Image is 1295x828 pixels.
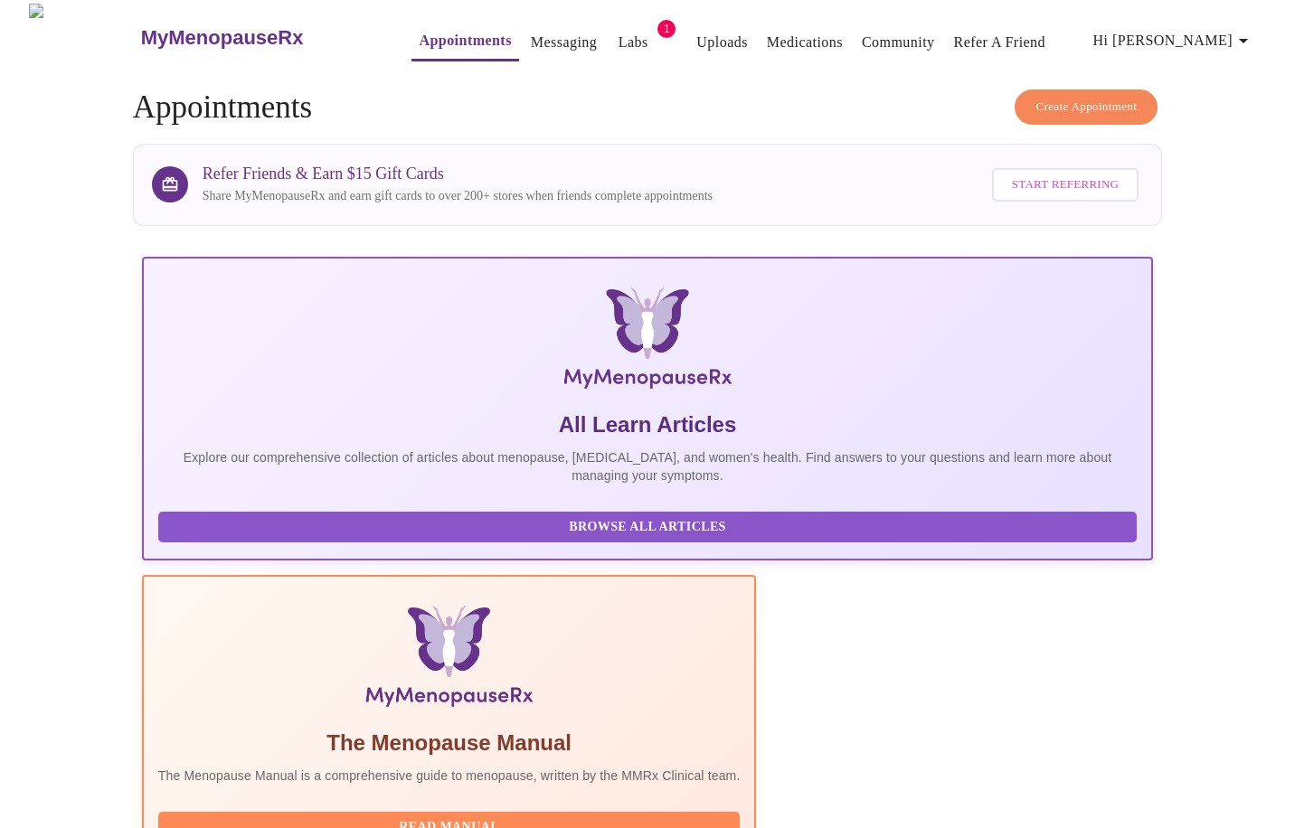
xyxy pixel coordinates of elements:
img: MyMenopauseRx Logo [310,287,985,396]
h5: All Learn Articles [158,410,1137,439]
button: Medications [760,24,850,61]
button: Start Referring [992,168,1139,202]
p: Explore our comprehensive collection of articles about menopause, [MEDICAL_DATA], and women's hea... [158,448,1137,485]
p: Share MyMenopauseRx and earn gift cards to over 200+ stores when friends complete appointments [203,187,713,205]
h4: Appointments [133,89,1162,126]
img: MyMenopauseRx Logo [29,4,138,71]
a: Messaging [531,30,597,55]
button: Refer a Friend [947,24,1054,61]
button: Labs [604,24,662,61]
a: Start Referring [988,159,1143,211]
span: Start Referring [1012,174,1119,195]
a: Medications [767,30,843,55]
a: Appointments [419,28,511,53]
button: Messaging [524,24,604,61]
button: Hi [PERSON_NAME] [1086,23,1262,59]
h3: MyMenopauseRx [141,26,304,50]
button: Community [855,24,942,61]
a: Labs [619,30,648,55]
span: Create Appointment [1035,97,1137,118]
a: Uploads [696,30,748,55]
button: Browse All Articles [158,512,1137,543]
h3: Refer Friends & Earn $15 Gift Cards [203,165,713,183]
h5: The Menopause Manual [158,729,741,757]
button: Uploads [689,24,755,61]
a: Community [862,30,935,55]
a: MyMenopauseRx [138,6,375,70]
a: Browse All Articles [158,518,1141,533]
img: Menopause Manual [250,606,647,714]
p: The Menopause Manual is a comprehensive guide to menopause, written by the MMRx Clinical team. [158,767,741,785]
a: Refer a Friend [954,30,1046,55]
button: Appointments [411,23,518,61]
span: Browse All Articles [176,516,1119,539]
button: Create Appointment [1015,89,1158,125]
span: 1 [657,20,676,38]
span: Hi [PERSON_NAME] [1093,28,1254,53]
